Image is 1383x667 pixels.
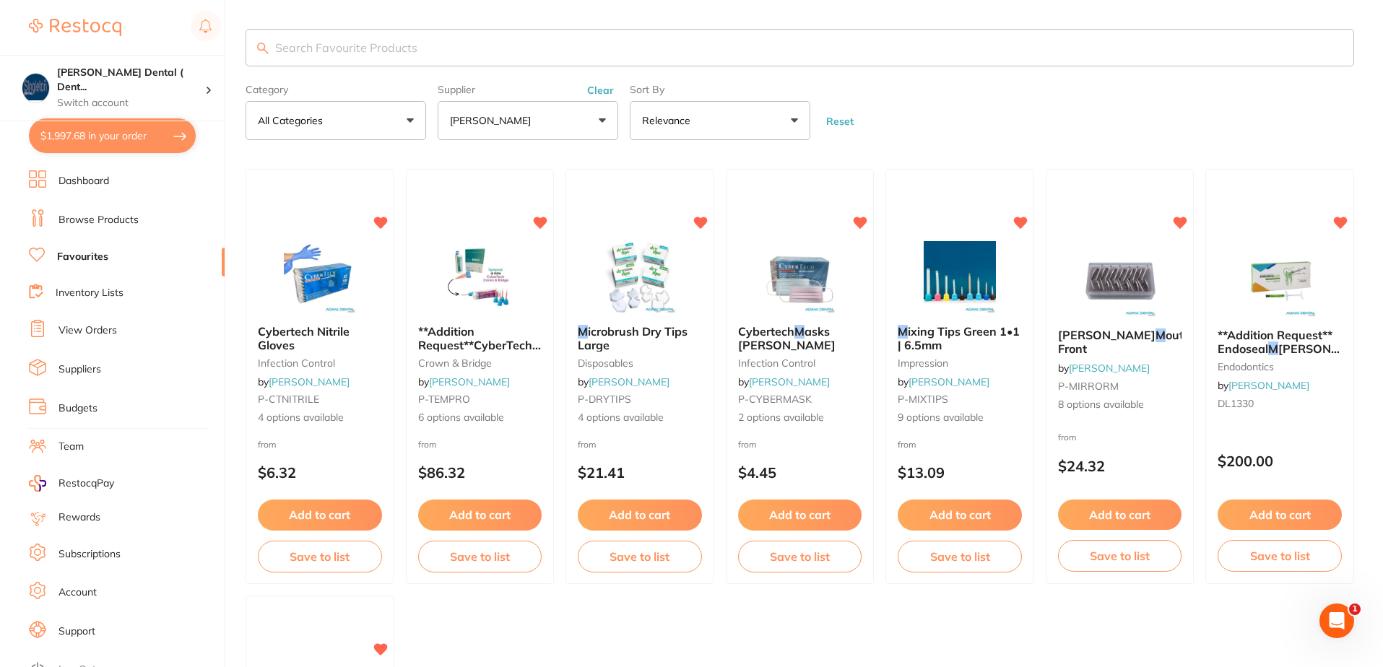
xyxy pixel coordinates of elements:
[578,393,631,406] span: P-DRYTIPS
[1268,341,1278,356] em: M
[57,250,108,264] a: Favourites
[1166,328,1191,342] span: outh
[1218,540,1342,572] button: Save to list
[898,324,1020,352] span: ixing Tips Green 1•1 | 6.5mm
[642,113,696,128] p: Relevance
[258,113,329,128] p: All Categories
[438,84,618,95] label: Supplier
[738,375,830,388] span: by
[429,375,510,388] a: [PERSON_NAME]
[630,101,810,140] button: Relevance
[1228,379,1309,392] a: [PERSON_NAME]
[58,547,121,562] a: Subscriptions
[418,411,542,425] span: 6 options available
[1233,245,1327,317] img: **Addition Request** Endoseal MTA Root Canal Fill Mineral Trioxide Aggregate
[1058,362,1150,375] span: by
[418,357,542,369] small: crown & bridge
[58,323,117,338] a: View Orders
[418,439,437,450] span: from
[1058,432,1077,443] span: from
[738,393,812,406] span: P-CYBERMASK
[1218,397,1254,410] span: DL1330
[593,241,687,313] img: Microbrush Dry Tips Large
[738,324,836,352] span: asks [PERSON_NAME]
[1218,328,1342,355] b: **Addition Request** Endoseal MTA Root Canal Fill Mineral Trioxide Aggregate
[29,118,196,153] button: $1,997.68 in your order
[269,375,350,388] a: [PERSON_NAME]
[258,500,382,530] button: Add to cart
[22,74,49,100] img: Singleton Dental ( DentalTown 8 Pty Ltd)
[822,115,858,128] button: Reset
[418,541,542,572] button: Save to list
[258,411,382,425] span: 4 options available
[246,84,426,95] label: Category
[1058,328,1223,355] span: irror Front
[258,324,350,352] span: Cybertech Nitrile Gloves
[1218,341,1376,369] span: [PERSON_NAME] Canal Fill
[438,101,618,140] button: [PERSON_NAME]
[258,325,382,352] b: Cybertech Nitrile Gloves
[1218,328,1332,355] span: **Addition Request** Endoseal
[58,476,114,491] span: RestocqPay
[1073,245,1167,317] img: Adam Mouth Mirror Front
[29,475,114,492] a: RestocqPay
[29,475,46,492] img: RestocqPay
[418,464,542,481] p: $86.32
[738,325,862,352] b: Cybertech Masks Earloop
[1349,603,1361,615] span: 1
[418,324,541,378] span: **Addition Request**CyberTech Temporary Crown & Bridge
[1218,361,1342,372] small: endodontics
[1218,500,1342,530] button: Add to cart
[58,440,84,454] a: Team
[753,241,846,313] img: Cybertech Masks Earloop
[738,500,862,530] button: Add to cart
[58,585,97,600] a: Account
[258,393,319,406] span: P-CTNITRILE
[909,375,989,388] a: [PERSON_NAME]
[258,375,350,388] span: by
[58,510,100,525] a: Rewards
[738,464,862,481] p: $4.45
[898,500,1022,530] button: Add to cart
[258,357,382,369] small: infection control
[418,500,542,530] button: Add to cart
[58,362,101,377] a: Suppliers
[630,84,810,95] label: Sort By
[578,439,597,450] span: from
[578,500,702,530] button: Add to cart
[58,401,97,416] a: Budgets
[578,541,702,572] button: Save to list
[1058,458,1182,474] p: $24.32
[578,357,702,369] small: disposables
[589,375,669,388] a: [PERSON_NAME]
[578,411,702,425] span: 4 options available
[749,375,830,388] a: [PERSON_NAME]
[578,324,688,352] span: icrobrush Dry Tips Large
[273,241,367,313] img: Cybertech Nitrile Gloves
[578,325,702,352] b: Microbrush Dry Tips Large
[578,464,702,481] p: $21.41
[258,541,382,572] button: Save to list
[258,464,382,481] p: $6.32
[57,66,205,94] h4: Singleton Dental ( DentalTown 8 Pty Ltd)
[898,357,1022,369] small: impression
[58,624,95,639] a: Support
[794,324,805,339] em: M
[57,96,205,110] p: Switch account
[578,375,669,388] span: by
[1058,328,1182,355] b: Adam Mouth Mirror Front
[1058,328,1156,342] span: [PERSON_NAME]
[578,324,588,339] em: M
[913,241,1007,313] img: Mixing Tips Green 1•1 | 6.5mm
[258,439,277,450] span: from
[898,411,1022,425] span: 9 options available
[58,174,109,188] a: Dashboard
[738,411,862,425] span: 2 options available
[433,241,526,313] img: **Addition Request**CyberTech Temporary Crown & Bridge Material A3
[29,11,121,44] a: Restocq Logo
[1058,398,1182,412] span: 8 options available
[246,29,1354,66] input: Search Favourite Products
[1268,354,1278,369] em: M
[898,324,908,339] em: M
[450,113,537,128] p: [PERSON_NAME]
